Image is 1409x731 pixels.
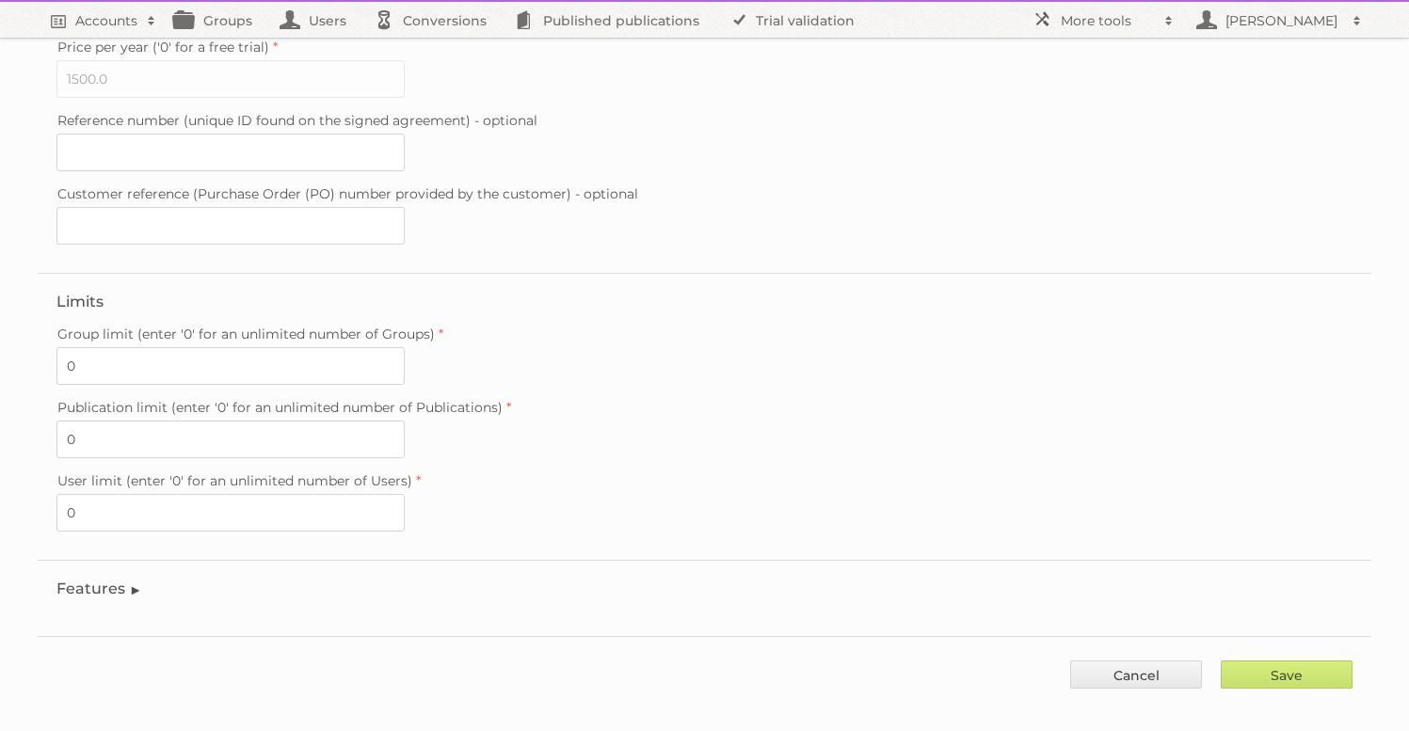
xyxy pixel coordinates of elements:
legend: Limits [56,293,104,310]
span: User limit (enter '0' for an unlimited number of Users) [57,472,412,489]
a: Published publications [505,2,718,38]
a: Accounts [38,2,166,38]
a: Conversions [365,2,505,38]
a: Groups [166,2,271,38]
span: Group limit (enter '0' for an unlimited number of Groups) [57,326,435,342]
span: Publication limit (enter '0' for an unlimited number of Publications) [57,399,503,416]
h2: [PERSON_NAME] [1221,11,1343,30]
span: Customer reference (Purchase Order (PO) number provided by the customer) - optional [57,185,638,202]
span: Price per year ('0' for a free trial) [57,39,269,56]
h2: More tools [1061,11,1155,30]
a: Cancel [1070,660,1202,689]
a: Trial validation [718,2,873,38]
span: Reference number (unique ID found on the signed agreement) - optional [57,112,537,129]
a: More tools [1023,2,1183,38]
input: Save [1221,660,1353,689]
h2: Accounts [75,11,137,30]
a: [PERSON_NAME] [1183,2,1371,38]
a: Users [271,2,365,38]
legend: Features [56,580,142,597]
